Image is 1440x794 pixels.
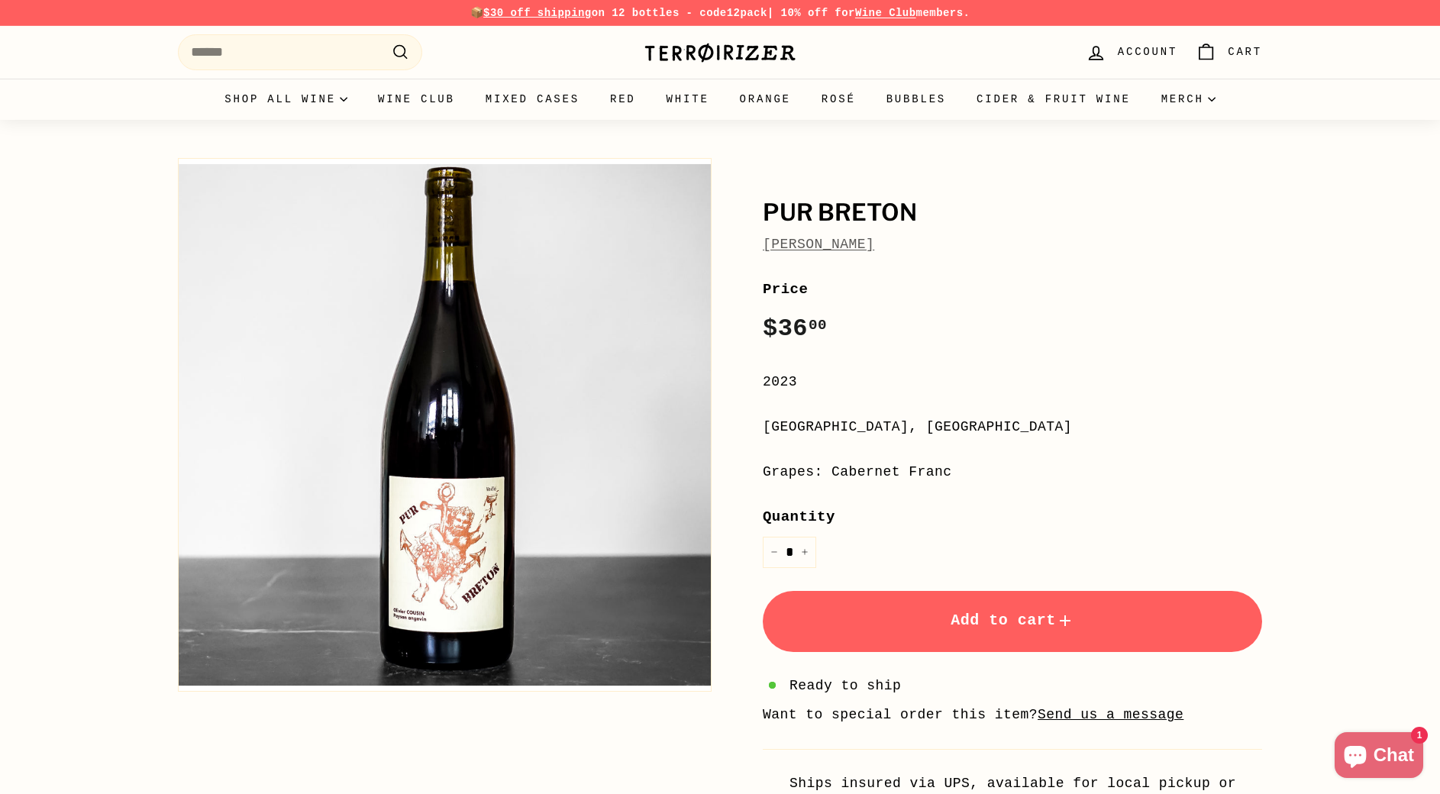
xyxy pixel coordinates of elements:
[763,278,1262,301] label: Price
[147,79,1293,120] div: Primary
[595,79,651,120] a: Red
[763,371,1262,393] div: 2023
[763,591,1262,652] button: Add to cart
[793,537,816,568] button: Increase item quantity by one
[763,537,816,568] input: quantity
[1118,44,1177,60] span: Account
[763,416,1262,438] div: [GEOGRAPHIC_DATA], [GEOGRAPHIC_DATA]
[763,505,1262,528] label: Quantity
[1187,30,1271,75] a: Cart
[1330,732,1428,782] inbox-online-store-chat: Shopify online store chat
[363,79,470,120] a: Wine Club
[725,79,806,120] a: Orange
[483,7,592,19] span: $30 off shipping
[727,7,767,19] strong: 12pack
[209,79,363,120] summary: Shop all wine
[1077,30,1187,75] a: Account
[871,79,961,120] a: Bubbles
[763,315,827,343] span: $36
[1228,44,1262,60] span: Cart
[763,237,874,252] a: [PERSON_NAME]
[763,537,786,568] button: Reduce item quantity by one
[1146,79,1231,120] summary: Merch
[789,675,901,697] span: Ready to ship
[809,317,827,334] sup: 00
[763,461,1262,483] div: Grapes: Cabernet Franc
[855,7,916,19] a: Wine Club
[806,79,871,120] a: Rosé
[763,200,1262,226] h1: Pur Breton
[961,79,1146,120] a: Cider & Fruit Wine
[951,612,1074,629] span: Add to cart
[178,5,1262,21] p: 📦 on 12 bottles - code | 10% off for members.
[470,79,595,120] a: Mixed Cases
[651,79,725,120] a: White
[763,704,1262,726] li: Want to special order this item?
[1038,707,1183,722] a: Send us a message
